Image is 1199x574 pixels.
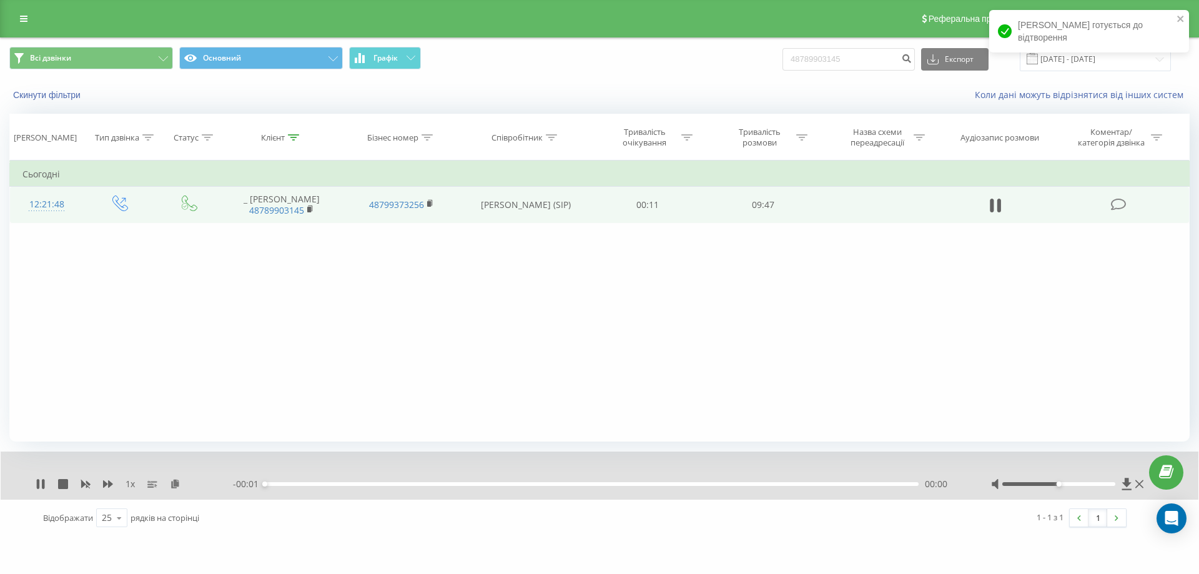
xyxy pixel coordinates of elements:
[989,10,1189,52] div: [PERSON_NAME] готується до відтворення
[611,127,678,148] div: Тривалість очікування
[262,482,267,487] div: Accessibility label
[22,192,71,217] div: 12:21:48
[1088,509,1107,527] a: 1
[373,54,398,62] span: Графік
[10,162,1190,187] td: Сьогодні
[174,132,199,143] div: Статус
[590,187,705,223] td: 00:11
[369,199,424,210] a: 48799373256
[1157,503,1187,533] div: Open Intercom Messenger
[921,48,989,71] button: Експорт
[1177,14,1185,26] button: close
[782,48,915,71] input: Пошук за номером
[491,132,543,143] div: Співробітник
[925,478,947,490] span: 00:00
[43,512,93,523] span: Відображати
[249,204,304,216] a: 48789903145
[975,89,1190,101] a: Коли дані можуть відрізнятися вiд інших систем
[705,187,820,223] td: 09:47
[222,187,342,223] td: _ [PERSON_NAME]
[102,512,112,524] div: 25
[1056,482,1061,487] div: Accessibility label
[844,127,910,148] div: Назва схеми переадресації
[14,132,77,143] div: [PERSON_NAME]
[233,478,265,490] span: - 00:01
[367,132,418,143] div: Бізнес номер
[929,14,1020,24] span: Реферальна програма
[261,132,285,143] div: Клієнт
[95,132,139,143] div: Тип дзвінка
[9,47,173,69] button: Всі дзвінки
[179,47,343,69] button: Основний
[30,53,71,63] span: Всі дзвінки
[461,187,590,223] td: [PERSON_NAME] (SIP)
[1037,511,1063,523] div: 1 - 1 з 1
[126,478,135,490] span: 1 x
[349,47,421,69] button: Графік
[131,512,199,523] span: рядків на сторінці
[960,132,1039,143] div: Аудіозапис розмови
[9,89,87,101] button: Скинути фільтри
[1075,127,1148,148] div: Коментар/категорія дзвінка
[726,127,793,148] div: Тривалість розмови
